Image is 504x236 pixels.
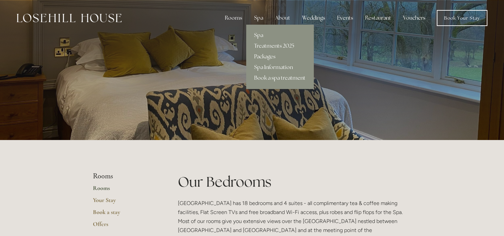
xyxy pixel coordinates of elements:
[332,11,358,25] div: Events
[437,10,487,26] a: Book Your Stay
[93,220,157,232] a: Offers
[246,51,313,62] a: Packages
[178,172,411,192] h1: Our Bedrooms
[93,172,157,181] li: Rooms
[246,62,313,73] a: Spa Information
[246,73,313,83] a: Book a spa treatment
[93,196,157,208] a: Your Stay
[297,11,330,25] div: Weddings
[246,41,313,51] a: Treatments 2025
[398,11,431,25] a: Vouchers
[17,14,122,22] img: Losehill House
[246,30,313,41] a: Spa
[93,184,157,196] a: Rooms
[249,11,268,25] div: Spa
[220,11,248,25] div: Rooms
[270,11,295,25] div: About
[360,11,396,25] div: Restaurant
[93,208,157,220] a: Book a stay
